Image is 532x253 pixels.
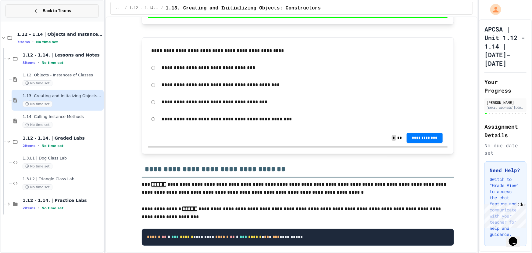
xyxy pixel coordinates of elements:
[486,105,525,110] div: [EMAIL_ADDRESS][DOMAIN_NAME]
[490,176,521,237] p: Switch to "Grade View" to access the chat feature and communicate with your teacher for help and ...
[43,8,71,14] span: Back to Teams
[23,122,52,128] span: No time set
[486,100,525,105] div: [PERSON_NAME]
[41,61,63,65] span: No time set
[32,39,34,44] span: •
[23,163,52,169] span: No time set
[23,73,102,78] span: 1.12. Objects - Instances of Classes
[484,2,503,16] div: My Account
[23,184,52,190] span: No time set
[166,5,321,12] span: 1.13. Creating and Initializing Objects: Constructors
[484,142,527,156] div: No due date set
[484,78,527,95] h2: Your Progress
[23,144,35,148] span: 2 items
[23,114,102,119] span: 1.14. Calling Instance Methods
[484,122,527,139] h2: Assignment Details
[23,198,102,203] span: 1.12 - 1.14. | Practice Labs
[38,60,39,65] span: •
[23,52,102,58] span: 1.12 - 1.14. | Lessons and Notes
[116,6,122,11] span: ...
[17,40,30,44] span: 7 items
[38,206,39,211] span: •
[23,177,102,182] span: 1.3.L2 | Triangle Class Lab
[125,6,127,11] span: /
[129,6,159,11] span: 1.12 - 1.14. | Lessons and Notes
[490,167,521,174] h3: Need Help?
[36,40,58,44] span: No time set
[23,94,102,99] span: 1.13. Creating and Initializing Objects: Constructors
[23,80,52,86] span: No time set
[23,101,52,107] span: No time set
[161,6,163,11] span: /
[481,202,526,228] iframe: chat widget
[23,61,35,65] span: 3 items
[23,206,35,210] span: 2 items
[23,156,102,161] span: 1.3.L1 | Dog Class Lab
[2,2,42,39] div: Chat with us now!Close
[41,206,63,210] span: No time set
[41,144,63,148] span: No time set
[5,4,99,17] button: Back to Teams
[484,25,527,68] h1: APCSA | Unit 1.12 - 1.14 | [DATE]-[DATE]
[38,143,39,148] span: •
[17,31,102,37] span: 1.12 - 1.14 | Objects and Instances of Classes
[506,229,526,247] iframe: chat widget
[23,135,102,141] span: 1.12 - 1.14. | Graded Labs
